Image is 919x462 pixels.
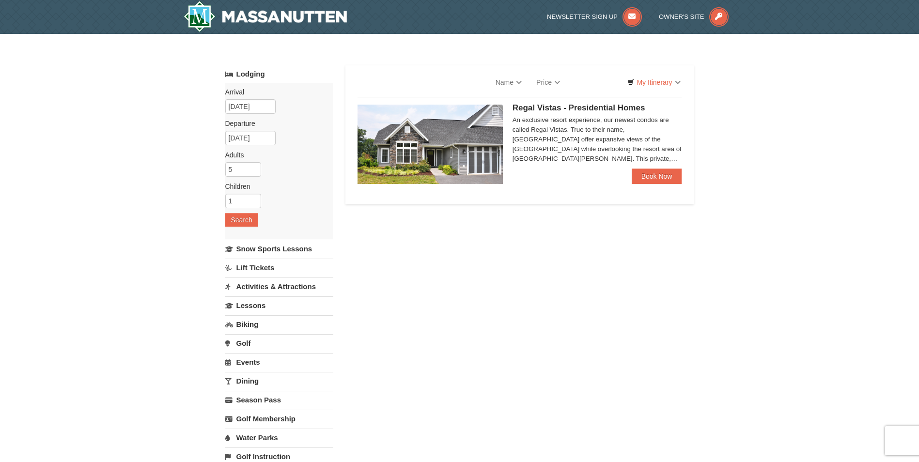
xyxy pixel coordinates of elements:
[659,13,729,20] a: Owner's Site
[225,334,333,352] a: Golf
[225,429,333,447] a: Water Parks
[225,65,333,83] a: Lodging
[659,13,704,20] span: Owner's Site
[529,73,567,92] a: Price
[513,103,645,112] span: Regal Vistas - Presidential Homes
[225,213,258,227] button: Search
[225,87,326,97] label: Arrival
[225,277,333,295] a: Activities & Attractions
[513,115,682,164] div: An exclusive resort experience, our newest condos are called Regal Vistas. True to their name, [G...
[547,13,642,20] a: Newsletter Sign Up
[488,73,529,92] a: Name
[184,1,347,32] a: Massanutten Resort
[225,150,326,160] label: Adults
[358,105,503,184] img: 19218991-1-902409a9.jpg
[225,296,333,314] a: Lessons
[632,169,682,184] a: Book Now
[547,13,618,20] span: Newsletter Sign Up
[225,259,333,277] a: Lift Tickets
[225,391,333,409] a: Season Pass
[184,1,347,32] img: Massanutten Resort Logo
[225,353,333,371] a: Events
[225,182,326,191] label: Children
[225,119,326,128] label: Departure
[621,75,686,90] a: My Itinerary
[225,410,333,428] a: Golf Membership
[225,240,333,258] a: Snow Sports Lessons
[225,315,333,333] a: Biking
[225,372,333,390] a: Dining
